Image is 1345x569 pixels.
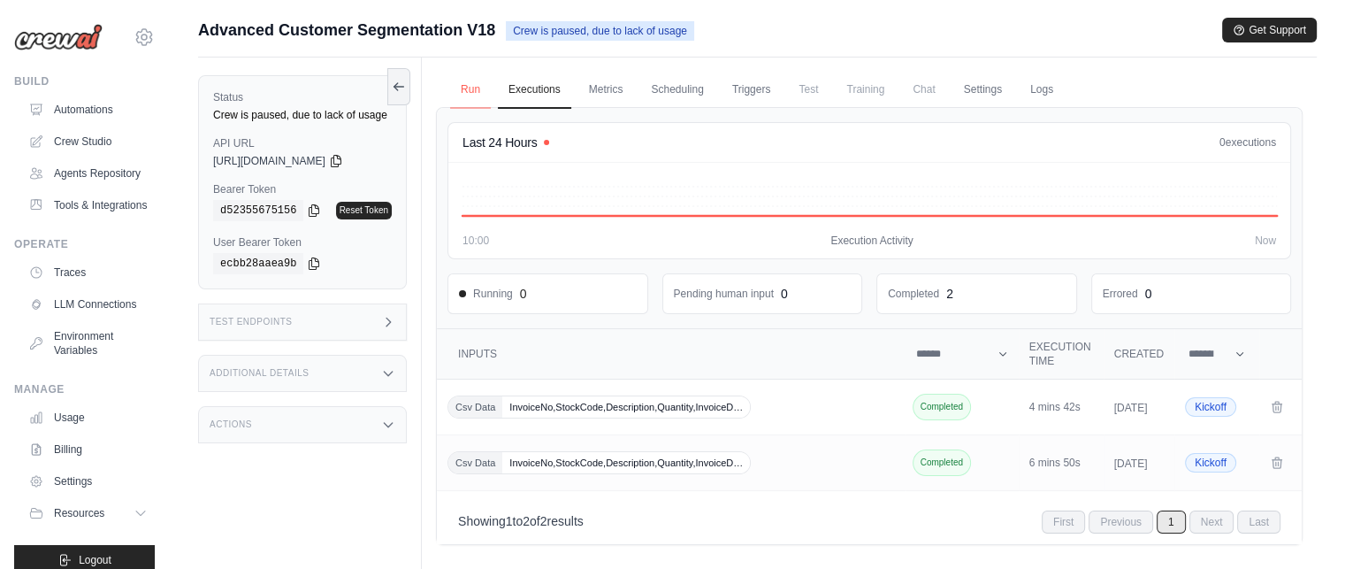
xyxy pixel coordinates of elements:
span: 10:00 [462,234,489,248]
span: 1 [1157,511,1186,534]
a: Crew Studio [21,127,155,156]
h3: Test Endpoints [210,317,293,327]
span: [URL][DOMAIN_NAME] [213,154,325,168]
a: LLM Connections [21,290,155,319]
span: Last [1237,511,1280,534]
th: Created [1104,329,1174,380]
span: InvoiceNo,StockCode,Description,Quantity,InvoiceD… [502,396,750,418]
a: Tools & Integrations [21,191,155,219]
a: Scheduling [640,72,714,109]
div: 0 [1145,285,1152,303]
span: 2 [523,514,530,528]
span: Kickoff [1185,453,1236,473]
a: Run [450,72,491,109]
h4: Last 24 Hours [462,134,537,151]
a: Billing [21,435,155,464]
span: Csv Data [448,396,502,418]
a: Settings [953,72,1013,109]
dd: Completed [888,287,939,301]
span: Previous [1089,511,1153,534]
th: Execution Time [1019,329,1104,380]
th: Inputs [437,329,906,380]
span: InvoiceNo,StockCode,Description,Quantity,InvoiceD… [502,452,750,473]
button: Resources [21,499,155,527]
div: Build [14,74,155,88]
span: Crew is paused, due to lack of usage [506,21,694,41]
label: API URL [213,136,392,150]
span: Resources [54,506,104,520]
a: Executions [498,72,571,109]
button: Get Support [1222,18,1317,42]
p: Showing to of results [458,512,584,530]
label: User Bearer Token [213,235,392,250]
div: Operate [14,237,155,251]
span: Completed [913,450,971,476]
a: Automations [21,96,155,124]
div: 4 mins 42s [1029,400,1093,414]
span: Now [1255,234,1276,248]
span: Csv Data [448,452,502,473]
code: ecbb28aaea9b [213,253,303,274]
nav: Pagination [437,498,1302,544]
span: Kickoff [1185,397,1236,417]
span: First [1042,511,1085,534]
h3: Additional Details [210,368,309,379]
span: 2 [540,514,547,528]
a: Environment Variables [21,322,155,365]
div: 2 [946,285,953,303]
a: Usage [21,404,155,432]
a: Triggers [722,72,782,109]
h3: Actions [210,419,252,430]
img: Logo [14,24,103,50]
span: 0 [1219,136,1226,149]
nav: Pagination [1042,511,1280,534]
span: Advanced Customer Segmentation V18 [198,18,495,42]
a: Agents Repository [21,159,155,188]
a: Reset Token [336,202,392,219]
span: 1 [506,514,513,528]
section: Crew executions table [437,329,1302,544]
a: Traces [21,258,155,287]
span: Chat is not available until the deployment is complete [902,72,945,107]
time: [DATE] [1114,402,1148,414]
code: d52355675156 [213,200,303,221]
span: Logout [79,553,111,567]
label: Bearer Token [213,182,392,196]
div: executions [1219,135,1276,150]
a: Settings [21,467,155,496]
div: Crew is paused, due to lack of usage [213,108,392,122]
span: Running [459,287,513,301]
span: Test [788,72,829,107]
time: [DATE] [1114,458,1148,470]
span: Completed [913,394,971,420]
div: 0 [781,285,788,303]
dd: Errored [1103,287,1138,301]
div: 6 mins 50s [1029,456,1093,470]
label: Status [213,90,392,104]
div: 0 [520,285,527,303]
div: Manage [14,382,155,396]
a: Logs [1020,72,1064,109]
dd: Pending human input [674,287,774,301]
span: Execution Activity [830,234,913,248]
a: Metrics [578,72,634,109]
span: Next [1189,511,1234,534]
span: Training is not available until the deployment is complete [836,72,895,107]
